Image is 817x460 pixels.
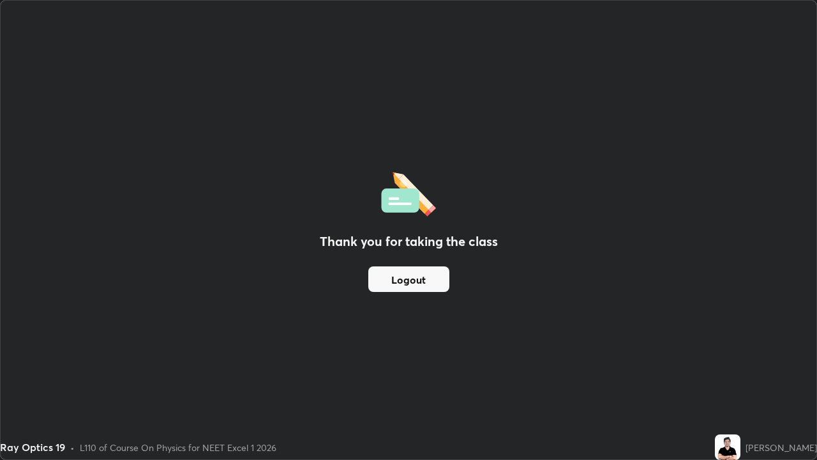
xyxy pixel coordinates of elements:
[320,232,498,251] h2: Thank you for taking the class
[80,441,276,454] div: L110 of Course On Physics for NEET Excel 1 2026
[381,168,436,217] img: offlineFeedback.1438e8b3.svg
[368,266,449,292] button: Logout
[715,434,740,460] img: 7ad8e9556d334b399f8606cf9d83f348.jpg
[746,441,817,454] div: [PERSON_NAME]
[70,441,75,454] div: •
